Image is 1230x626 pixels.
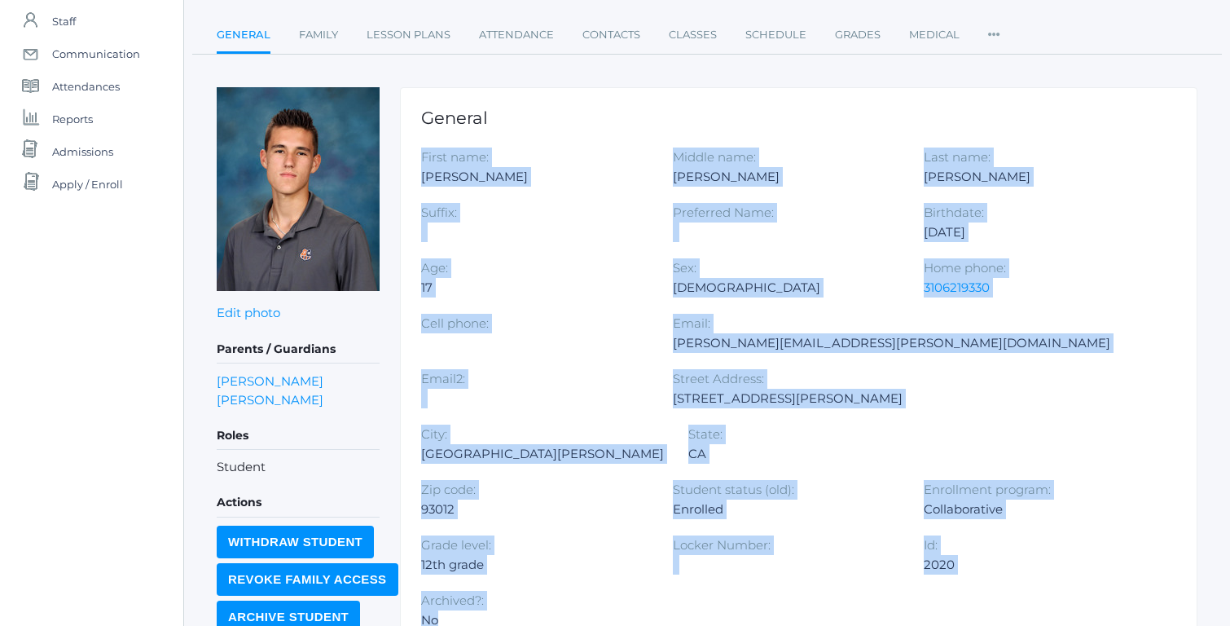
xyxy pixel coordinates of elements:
label: Email2: [421,371,465,386]
div: 2020 [924,555,1151,575]
li: Student [217,458,380,477]
div: [DATE] [924,223,1151,242]
input: Revoke Family Access [217,563,398,596]
h5: Parents / Guardians [217,336,380,364]
label: Middle name: [673,149,756,165]
label: Enrollment program: [924,482,1051,497]
div: 93012 [421,500,648,519]
label: Home phone: [924,260,1006,276]
a: Contacts [582,19,640,51]
label: First name: [421,149,489,165]
label: Sex: [673,260,696,276]
label: City: [421,426,447,442]
a: Lesson Plans [367,19,450,51]
label: Zip code: [421,482,476,497]
label: Suffix: [421,205,457,220]
label: Id: [924,537,938,553]
label: Last name: [924,149,991,165]
span: Reports [52,103,93,135]
h1: General [421,108,1176,127]
h5: Actions [217,489,380,517]
input: Withdraw Student [217,526,374,558]
a: 3106219330 [924,280,990,295]
a: General [217,19,270,54]
a: Family [299,19,338,51]
div: [GEOGRAPHIC_DATA][PERSON_NAME] [421,444,664,464]
label: Street Address: [673,371,764,386]
div: 17 [421,278,648,298]
a: Classes [669,19,717,51]
span: Communication [52,37,140,70]
span: Attendances [52,70,120,103]
div: [PERSON_NAME] [421,167,648,187]
a: [PERSON_NAME] [217,390,323,409]
label: Email: [673,315,710,331]
div: [PERSON_NAME][EMAIL_ADDRESS][PERSON_NAME][DOMAIN_NAME] [673,333,1110,353]
a: Attendance [479,19,554,51]
label: Cell phone: [421,315,489,331]
div: [PERSON_NAME] [924,167,1151,187]
div: CA [688,444,916,464]
label: State: [688,426,723,442]
a: Grades [835,19,881,51]
a: Medical [909,19,960,51]
div: Collaborative [924,500,1151,519]
a: Edit photo [217,305,280,320]
a: Schedule [745,19,806,51]
span: Staff [52,5,76,37]
img: Theodore Benson [217,87,380,291]
label: Age: [421,260,448,276]
label: Birthdate: [924,205,984,220]
div: [STREET_ADDRESS][PERSON_NAME] [673,389,903,408]
div: 12th grade [421,555,648,575]
div: Enrolled [673,500,900,519]
div: [DEMOGRAPHIC_DATA] [673,278,900,298]
label: Archived?: [421,593,484,608]
label: Student status (old): [673,482,794,497]
label: Preferred Name: [673,205,774,220]
span: Apply / Enroll [52,168,123,201]
label: Grade level: [421,537,491,553]
div: [PERSON_NAME] [673,167,900,187]
label: Locker Number: [673,537,771,553]
h5: Roles [217,422,380,450]
span: Admissions [52,135,113,168]
a: [PERSON_NAME] [217,372,323,390]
